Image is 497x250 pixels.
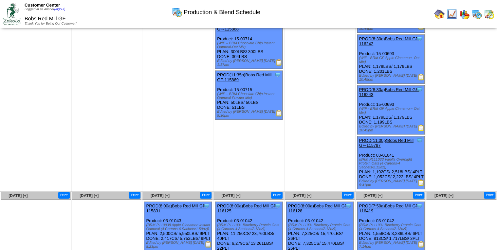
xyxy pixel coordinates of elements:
[274,71,281,78] img: Tooltip
[203,202,210,209] img: Tooltip
[359,74,424,82] div: Edited by [PERSON_NAME] [DATE] 10:45pm
[359,241,424,249] div: Edited by [PERSON_NAME] [DATE] 7:14pm
[416,137,423,144] img: Tooltip
[471,9,482,19] img: calendarprod.gif
[58,192,70,199] button: Print
[459,9,469,19] img: graph.gif
[484,9,494,19] img: calendarinout.gif
[274,202,281,209] img: Tooltip
[416,86,423,93] img: Tooltip
[359,203,420,213] a: PROD(7:50a)Bobs Red Mill GF-116419
[146,223,211,231] div: (BRM P110938 Apple Cinnamon Instant Oatmeal (4 Cartons-6 Sachets/1.59oz))
[434,9,445,19] img: home.gif
[151,193,170,198] a: [DATE] [+]
[184,9,260,16] span: Production & Blend Schedule
[129,192,140,199] button: Print
[357,136,424,189] div: Product: 03-01041 PLAN: 1,192CS / 2,518LBS / 4PLT DONE: 1,052CS / 2,222LBS / 4PLT
[418,241,424,247] img: Production Report
[276,110,282,116] img: Production Report
[288,223,353,231] div: (BRM P111031 Blueberry Protein Oats (4 Cartons-4 Sachets/2.12oz))
[345,202,352,209] img: Tooltip
[418,74,424,80] img: Production Report
[217,59,282,67] div: Edited by [PERSON_NAME] [DATE] 1:17am
[217,72,271,82] a: PROD(11:35p)Bobs Red Mill GF-115869
[359,158,424,169] div: (BRM P111033 Vanilla Overnight Protein Oats (4 Cartons-4 Sachets/2.12oz))
[221,193,240,198] a: [DATE] [+]
[217,203,278,213] a: PROD(8:00a)Bobs Red Mill GF-116125
[215,20,283,69] div: Product: 15-00714 PLAN: 300LBS / 300LBS DONE: 304LBS
[172,7,182,17] img: calendarprod.gif
[416,202,423,209] img: Tooltip
[413,192,424,199] button: Print
[217,110,282,118] div: Edited by [PERSON_NAME] [DATE] 9:36pm
[25,22,77,26] span: Thank You for Being Our Customer!
[276,59,282,66] img: Production Report
[363,193,382,198] a: [DATE] [+]
[9,193,28,198] a: [DATE] [+]
[359,138,414,148] a: PROD(11:00p)Bobs Red Mill GF-115787
[80,193,99,198] a: [DATE] [+]
[200,192,212,199] button: Print
[54,8,65,11] a: (logout)
[25,16,65,22] span: Bobs Red Mill GF
[217,92,282,100] div: (WIP – BRM Chocolate Chip Instant Oatmeal-Powder Mix)
[357,86,424,134] div: Product: 15-00693 PLAN: 1,179LBS / 1,179LBS DONE: 1,199LBS
[359,125,424,132] div: Edited by [PERSON_NAME] [DATE] 10:45pm
[342,192,353,199] button: Print
[146,203,207,213] a: PROD(8:00a)Bobs Red Mill GF-115831
[3,3,21,25] img: ZoRoCo_Logo(Green%26Foil)%20jpg.webp
[217,223,282,231] div: (BRM P111031 Blueberry Protein Oats (4 Cartons-4 Sachets/2.12oz))
[288,203,349,213] a: PROD(8:00a)Bobs Red Mill GF-116128
[418,179,424,186] img: Production Report
[434,193,453,198] a: [DATE] [+]
[359,223,424,231] div: (BRM P111031 Blueberry Protein Oats (4 Cartons-4 Sachets/2.12oz))
[484,192,495,199] button: Print
[418,125,424,131] img: Production Report
[25,3,60,8] span: Customer Center
[271,192,283,199] button: Print
[217,41,282,49] div: (WIP – BRM Chocolate Chip Instant Oatmeal-Oat Mix)
[25,8,65,11] span: Logged in as Afisher
[359,56,424,64] div: (WIP - BRM GF Apple Cinnamon- Oat Mix)
[359,107,424,115] div: (WIP - BRM GF Apple Cinnamon- Oat Mix)
[447,9,457,19] img: line_graph.gif
[359,179,424,187] div: Edited by [PERSON_NAME] [DATE] 5:41pm
[215,71,283,120] div: Product: 15-00715 PLAN: 50LBS / 50LBS DONE: 51LBS
[146,241,211,249] div: Edited by [PERSON_NAME] [DATE] 8:23pm
[359,36,420,46] a: PROD(8:30a)Bobs Red Mill GF-116242
[205,241,212,247] img: Production Report
[292,193,311,198] a: [DATE] [+]
[357,35,424,84] div: Product: 15-00693 PLAN: 1,179LBS / 1,179LBS DONE: 1,201LBS
[416,35,423,42] img: Tooltip
[359,87,420,97] a: PROD(8:30a)Bobs Red Mill GF-116243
